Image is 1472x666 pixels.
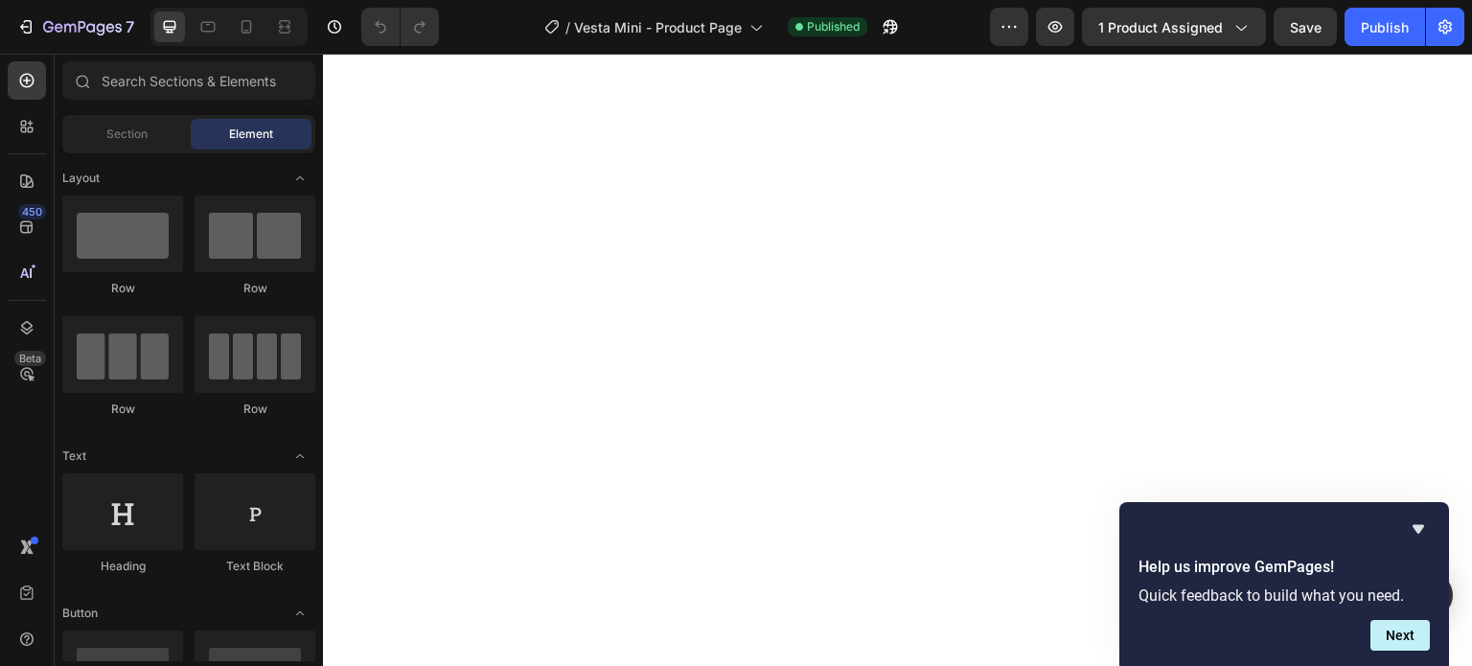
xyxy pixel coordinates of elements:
[285,598,315,629] span: Toggle open
[1138,556,1430,579] h2: Help us improve GemPages!
[62,61,315,100] input: Search Sections & Elements
[195,558,315,575] div: Text Block
[1345,8,1425,46] button: Publish
[62,605,98,622] span: Button
[285,163,315,194] span: Toggle open
[195,280,315,297] div: Row
[229,126,273,143] span: Element
[1138,517,1430,651] div: Help us improve GemPages!
[14,351,46,366] div: Beta
[285,441,315,471] span: Toggle open
[8,8,143,46] button: 7
[1407,517,1430,540] button: Hide survey
[574,17,742,37] span: Vesta Mini - Product Page
[1361,17,1409,37] div: Publish
[1290,19,1322,35] span: Save
[1138,586,1430,605] p: Quick feedback to build what you need.
[62,280,183,297] div: Row
[62,558,183,575] div: Heading
[565,17,570,37] span: /
[361,8,439,46] div: Undo/Redo
[1098,17,1223,37] span: 1 product assigned
[1370,620,1430,651] button: Next question
[807,18,860,35] span: Published
[106,126,148,143] span: Section
[1082,8,1266,46] button: 1 product assigned
[126,15,134,38] p: 7
[1274,8,1337,46] button: Save
[195,401,315,418] div: Row
[62,170,100,187] span: Layout
[62,401,183,418] div: Row
[62,448,86,465] span: Text
[323,54,1472,666] iframe: Design area
[18,204,46,219] div: 450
